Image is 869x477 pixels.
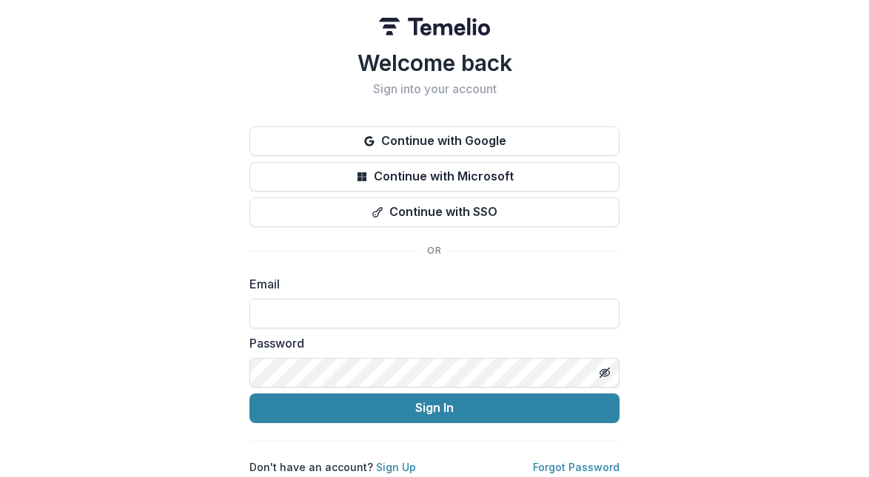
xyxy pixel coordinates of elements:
[249,393,620,423] button: Sign In
[379,18,490,35] img: Temelio
[249,126,620,156] button: Continue with Google
[249,162,620,192] button: Continue with Microsoft
[249,197,620,227] button: Continue with SSO
[249,334,611,352] label: Password
[376,461,416,473] a: Sign Up
[533,461,620,473] a: Forgot Password
[249,275,611,293] label: Email
[249,50,620,76] h1: Welcome back
[593,361,617,385] button: Toggle password visibility
[249,459,416,475] p: Don't have an account?
[249,82,620,96] h2: Sign into your account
